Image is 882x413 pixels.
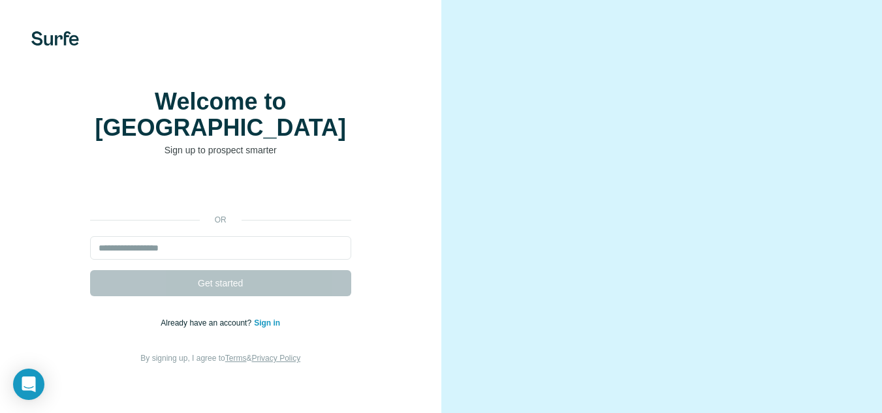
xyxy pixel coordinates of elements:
a: Sign in [254,318,280,328]
div: Open Intercom Messenger [13,369,44,400]
span: Already have an account? [161,318,254,328]
span: By signing up, I agree to & [140,354,300,363]
img: Surfe's logo [31,31,79,46]
p: or [200,214,242,226]
h1: Welcome to [GEOGRAPHIC_DATA] [90,89,351,141]
p: Sign up to prospect smarter [90,144,351,157]
a: Privacy Policy [251,354,300,363]
iframe: Botão "Fazer login com o Google" [84,176,358,205]
a: Terms [225,354,247,363]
